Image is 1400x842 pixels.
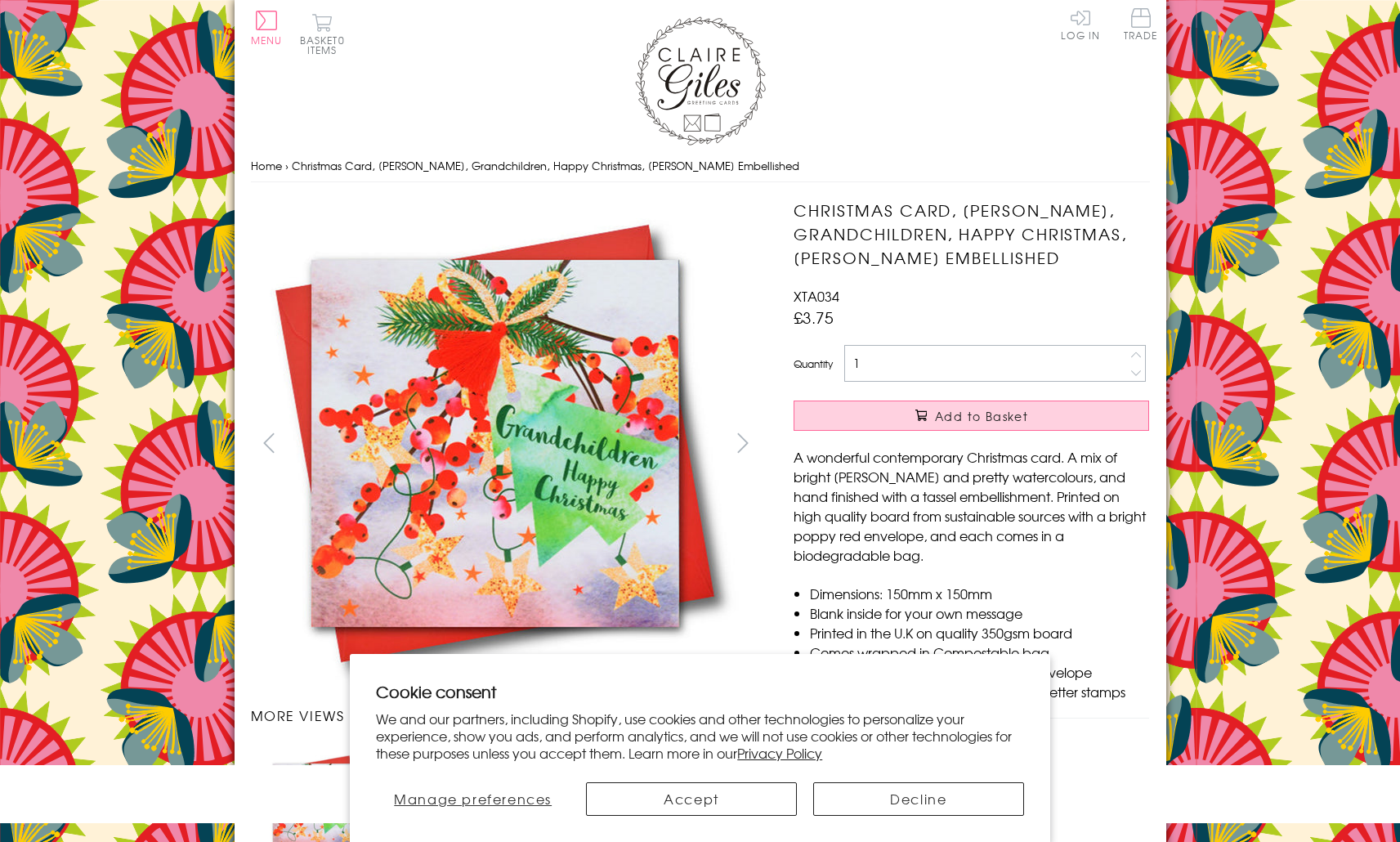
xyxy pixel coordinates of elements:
button: Menu [251,11,283,45]
button: Manage preferences [376,782,570,816]
span: Christmas Card, [PERSON_NAME], Grandchildren, Happy Christmas, [PERSON_NAME] Embellished [292,158,799,173]
span: Manage preferences [394,789,552,808]
span: Menu [251,33,283,47]
a: Log In [1061,8,1100,40]
button: Accept [586,782,797,816]
li: Comes wrapped in Compostable bag [810,643,1149,662]
span: Add to Basket [935,408,1028,424]
img: Christmas Card, Berries, Grandchildren, Happy Christmas, Tassel Embellished [761,199,1251,689]
h3: More views [251,705,762,725]
a: Privacy Policy [737,743,822,763]
span: £3.75 [794,306,834,329]
p: A wonderful contemporary Christmas card. A mix of bright [PERSON_NAME] and pretty watercolours, a... [794,447,1149,565]
button: Basket0 items [300,13,345,55]
label: Quantity [794,356,833,371]
a: Trade [1124,8,1158,43]
button: Add to Basket [794,401,1149,431]
span: › [285,158,288,173]
h2: Cookie consent [376,680,1024,703]
button: Decline [813,782,1024,816]
img: Christmas Card, Berries, Grandchildren, Happy Christmas, Tassel Embellished [250,199,740,688]
span: 0 items [307,33,345,57]
img: Claire Giles Greetings Cards [635,16,766,146]
li: Blank inside for your own message [810,603,1149,623]
p: We and our partners, including Shopify, use cookies and other technologies to personalize your ex... [376,710,1024,761]
span: XTA034 [794,286,839,306]
li: Printed in the U.K on quality 350gsm board [810,623,1149,643]
nav: breadcrumbs [251,150,1150,183]
h1: Christmas Card, [PERSON_NAME], Grandchildren, Happy Christmas, [PERSON_NAME] Embellished [794,199,1149,269]
a: Home [251,158,282,173]
button: prev [251,424,288,461]
span: Trade [1124,8,1158,40]
button: next [724,424,761,461]
li: Dimensions: 150mm x 150mm [810,584,1149,603]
